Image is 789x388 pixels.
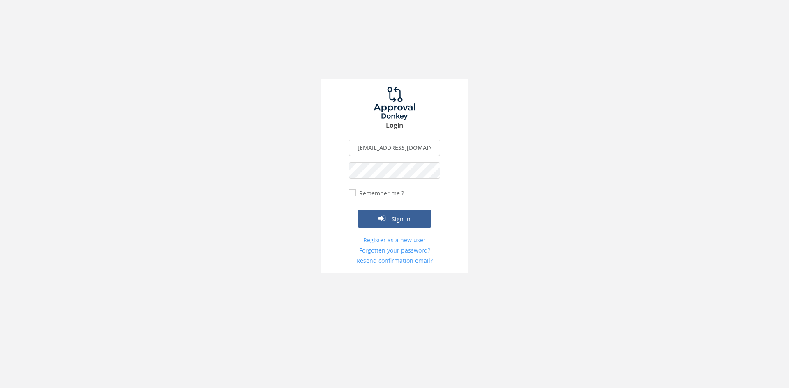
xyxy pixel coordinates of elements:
[349,257,440,265] a: Resend confirmation email?
[349,246,440,255] a: Forgotten your password?
[364,87,425,120] img: logo.png
[357,189,404,197] label: Remember me ?
[358,210,431,228] button: Sign in
[321,122,468,129] h3: Login
[349,140,440,156] input: Enter your Email
[349,236,440,244] a: Register as a new user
